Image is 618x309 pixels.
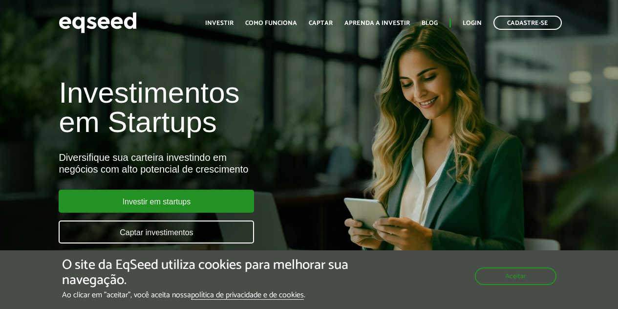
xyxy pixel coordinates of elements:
h5: O site da EqSeed utiliza cookies para melhorar sua navegação. [62,258,359,288]
img: EqSeed [59,10,137,36]
a: Captar investimentos [59,221,254,243]
a: Investir [205,20,234,26]
h1: Investimentos em Startups [59,78,353,137]
p: Ao clicar em "aceitar", você aceita nossa . [62,290,359,300]
button: Aceitar [475,267,556,285]
a: Login [463,20,482,26]
a: política de privacidade e de cookies [191,291,304,300]
a: Como funciona [245,20,297,26]
a: Aprenda a investir [344,20,410,26]
a: Blog [422,20,438,26]
a: Investir em startups [59,190,254,213]
a: Cadastre-se [493,16,562,30]
div: Diversifique sua carteira investindo em negócios com alto potencial de crescimento [59,152,353,175]
a: Captar [309,20,333,26]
